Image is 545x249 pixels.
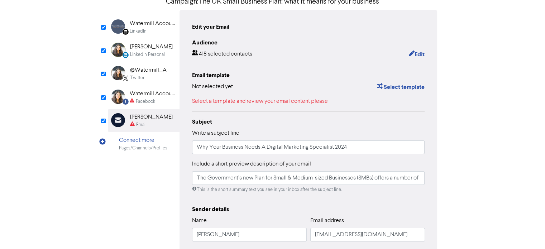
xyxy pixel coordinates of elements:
div: Edit your Email [192,23,229,31]
div: Audience [192,38,425,47]
div: Not selected yet [192,82,233,92]
div: Email [136,121,147,128]
div: Facebook Watermill Accounting LimitedFacebook [108,86,180,109]
div: Watermill Accounting Limited [130,90,176,98]
div: Linkedin Watermill AccountingLinkedIn [108,15,180,39]
div: Connect morePages/Channels/Profiles [108,132,180,155]
div: LinkedinPersonal [PERSON_NAME]LinkedIn Personal [108,39,180,62]
label: Name [192,216,207,225]
div: Facebook [136,98,155,105]
label: Write a subject line [192,129,239,138]
div: Twitter [130,75,144,81]
div: [PERSON_NAME]Email [108,109,180,132]
div: Sender details [192,205,425,214]
button: Select template [376,82,425,92]
button: Edit [408,50,425,59]
div: [PERSON_NAME] [130,43,173,51]
div: 418 selected contacts [192,50,252,59]
div: @Watermill_A [130,66,167,75]
div: Subject [192,118,425,126]
label: Email address [310,216,344,225]
div: LinkedIn [130,28,147,35]
img: Linkedin [111,19,125,34]
div: This is the short summary text you see in your inbox after the subject line. [192,186,425,193]
div: Connect more [119,136,167,145]
label: Include a short preview description of your email [192,160,311,168]
div: LinkedIn Personal [130,51,165,58]
div: Pages/Channels/Profiles [119,145,167,152]
iframe: Chat Widget [455,172,545,249]
img: Twitter [111,66,125,80]
img: Facebook [111,90,125,104]
div: [PERSON_NAME] [130,113,173,121]
div: Watermill Accounting [130,19,176,28]
div: Twitter@Watermill_ATwitter [108,62,180,85]
img: LinkedinPersonal [111,43,125,57]
div: Select a template and review your email content please [192,97,425,106]
div: Email template [192,71,425,80]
